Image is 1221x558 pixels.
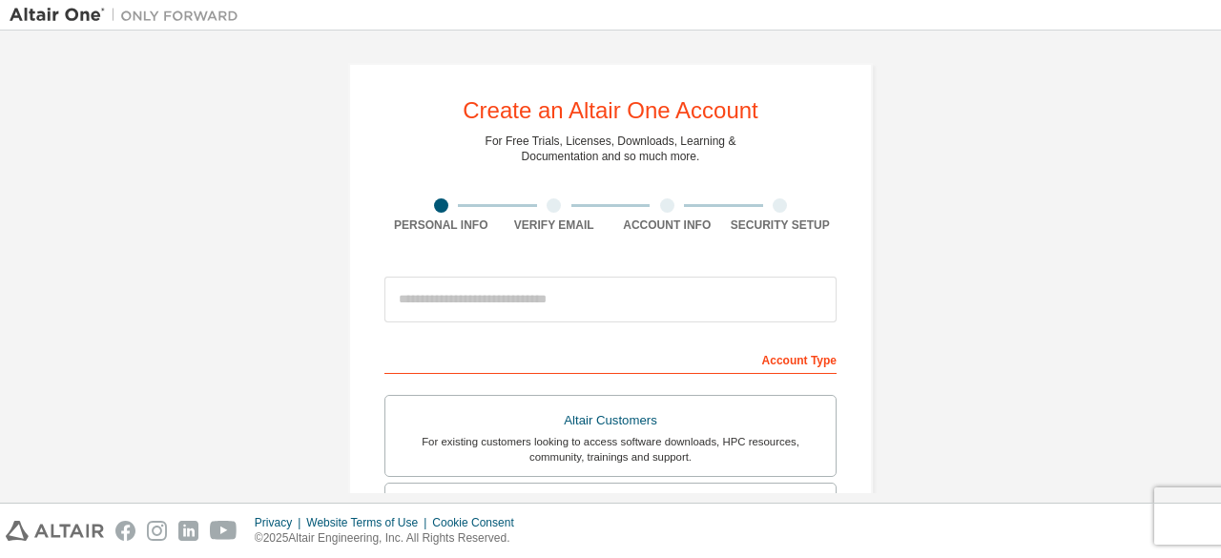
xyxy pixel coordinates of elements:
img: linkedin.svg [178,521,198,541]
div: Website Terms of Use [306,515,432,530]
div: Account Type [384,343,837,374]
img: Altair One [10,6,248,25]
div: Personal Info [384,217,498,233]
div: Verify Email [498,217,611,233]
div: Create an Altair One Account [463,99,758,122]
div: For existing customers looking to access software downloads, HPC resources, community, trainings ... [397,434,824,465]
div: Account Info [610,217,724,233]
div: Privacy [255,515,306,530]
img: facebook.svg [115,521,135,541]
p: © 2025 Altair Engineering, Inc. All Rights Reserved. [255,530,526,547]
div: Cookie Consent [432,515,525,530]
div: Security Setup [724,217,838,233]
img: youtube.svg [210,521,238,541]
img: instagram.svg [147,521,167,541]
img: altair_logo.svg [6,521,104,541]
div: For Free Trials, Licenses, Downloads, Learning & Documentation and so much more. [486,134,736,164]
div: Altair Customers [397,407,824,434]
